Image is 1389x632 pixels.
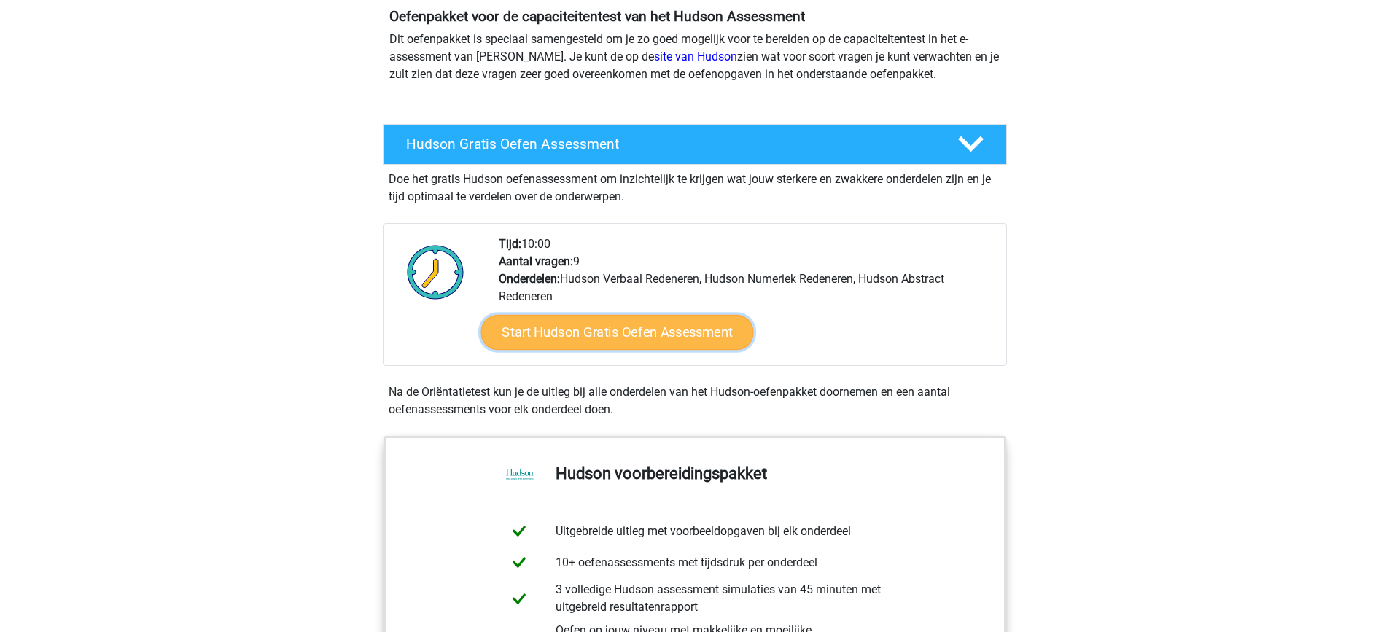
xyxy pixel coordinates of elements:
[480,315,753,350] a: Start Hudson Gratis Oefen Assessment
[499,272,560,286] b: Onderdelen:
[399,235,472,308] img: Klok
[383,383,1007,418] div: Na de Oriëntatietest kun je de uitleg bij alle onderdelen van het Hudson-oefenpakket doornemen en...
[488,235,1005,365] div: 10:00 9 Hudson Verbaal Redeneren, Hudson Numeriek Redeneren, Hudson Abstract Redeneren
[377,124,1013,165] a: Hudson Gratis Oefen Assessment
[389,31,1000,83] p: Dit oefenpakket is speciaal samengesteld om je zo goed mogelijk voor te bereiden op de capaciteit...
[499,237,521,251] b: Tijd:
[499,254,573,268] b: Aantal vragen:
[654,50,737,63] a: site van Hudson
[406,136,934,152] h4: Hudson Gratis Oefen Assessment
[383,165,1007,206] div: Doe het gratis Hudson oefenassessment om inzichtelijk te krijgen wat jouw sterkere en zwakkere on...
[389,8,805,25] b: Oefenpakket voor de capaciteitentest van het Hudson Assessment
